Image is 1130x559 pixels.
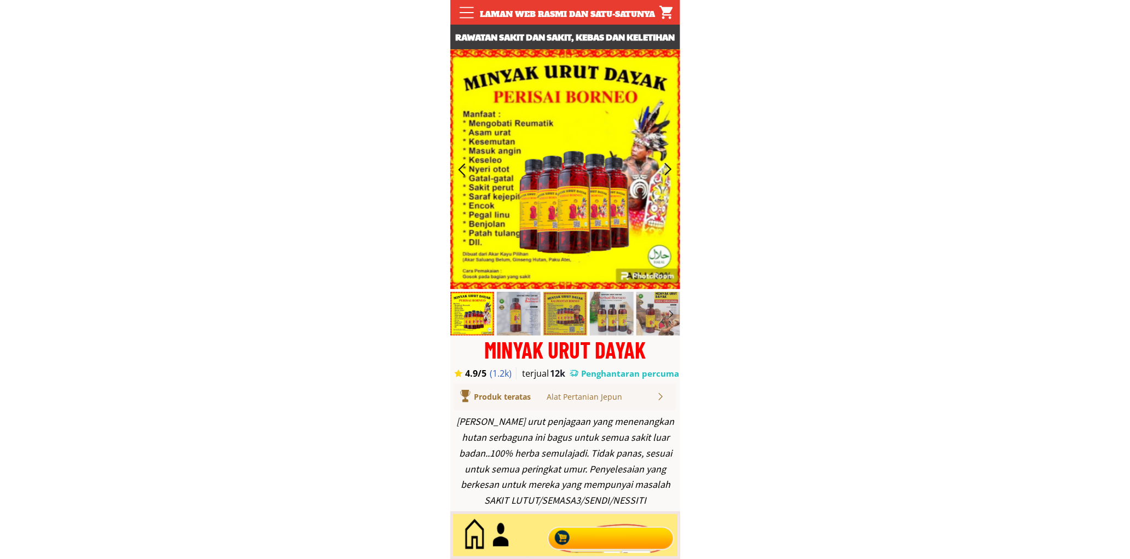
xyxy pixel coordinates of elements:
div: Laman web rasmi dan satu-satunya [474,8,661,20]
h3: terjual [522,367,559,379]
h3: 4.9/5 [465,367,496,379]
div: [PERSON_NAME] urut penjagaan yang menenangkan hutan serbaguna ini bagus untuk semua sakit luar ba... [456,414,675,509]
div: Produk teratas [474,391,562,403]
h3: (1.2k) [490,367,518,379]
div: Alat Pertanian Jepun [547,391,656,403]
h3: 12k [550,367,569,379]
h3: Penghantaran percuma [581,368,680,379]
div: MINYAK URUT DAYAK [450,338,680,361]
h3: Rawatan sakit dan sakit, kebas dan keletihan [450,30,680,44]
